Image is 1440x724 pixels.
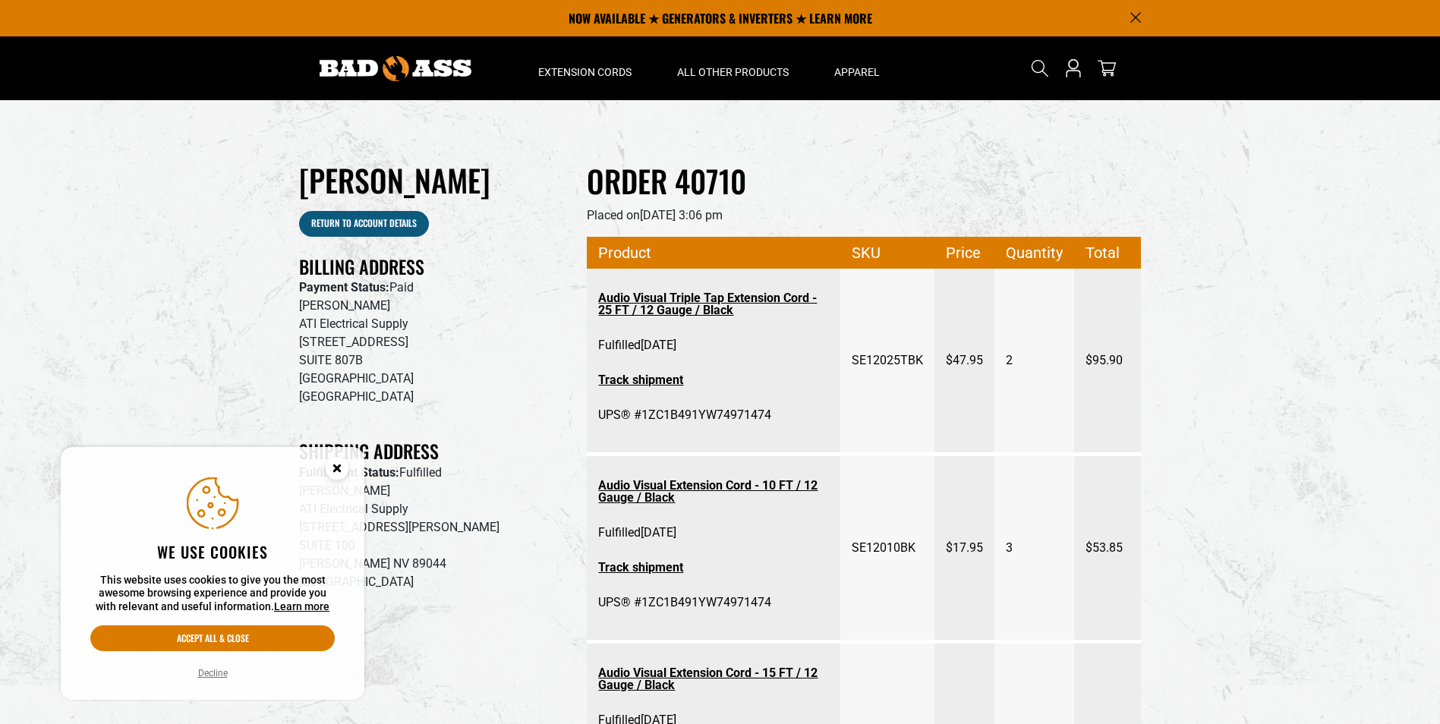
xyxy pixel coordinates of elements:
span: Total [1086,238,1130,268]
span: Quantity [1006,238,1063,268]
h2: Shipping Address [299,439,565,463]
span: SE12025TBK [852,339,923,382]
button: Decline [194,666,232,681]
a: Audio Visual Extension Cord - 10 FT / 12 Gauge / Black [598,472,829,512]
span: All Other Products [677,65,789,79]
h1: [PERSON_NAME] [299,161,565,199]
time: [DATE] 3:06 pm [640,208,723,222]
span: Fulfilled [598,324,676,367]
a: Return to Account details [299,211,429,237]
span: Fulfilled [598,512,676,554]
a: Audio Visual Extension Cord - 15 FT / 12 Gauge / Black [598,659,829,699]
a: Track shipment [598,554,829,581]
summary: Search [1028,56,1052,80]
h2: Order 40710 [587,161,1141,200]
aside: Cookie Consent [61,447,364,700]
span: 3 [1006,527,1013,569]
p: This website uses cookies to give you the most awesome browsing experience and provide you with r... [90,574,335,614]
a: Audio Visual Triple Tap Extension Cord - 25 FT / 12 Gauge / Black [598,285,829,324]
p: Fulfilled [299,464,565,482]
time: [DATE] [641,525,676,540]
span: Extension Cords [538,65,632,79]
span: Apparel [834,65,880,79]
span: 2 [1006,339,1013,382]
time: [DATE] [641,338,676,352]
span: Product [598,238,829,268]
p: [PERSON_NAME] ATI Electrical Supply [STREET_ADDRESS][PERSON_NAME] SUITE 100 [PERSON_NAME] NV 8904... [299,482,565,591]
p: Paid [299,279,565,297]
button: Accept all & close [90,625,335,651]
span: SE12010BK [852,527,915,569]
span: UPS® #1ZC1B491YW74971474 [598,581,771,624]
span: $53.85 [1086,527,1123,569]
span: $47.95 [946,339,983,382]
a: Learn more [274,600,329,612]
h2: Billing Address [299,255,565,279]
span: $95.90 [1086,339,1123,382]
span: SKU [852,238,923,268]
strong: Payment Status: [299,280,389,294]
span: $17.95 [946,527,983,569]
span: Price [946,238,983,268]
p: [PERSON_NAME] ATI Electrical Supply [STREET_ADDRESS] SUITE 807B [GEOGRAPHIC_DATA] [GEOGRAPHIC_DATA] [299,297,565,406]
a: Track shipment [598,367,829,394]
h2: We use cookies [90,542,335,562]
p: Placed on [587,206,1141,225]
summary: All Other Products [654,36,811,100]
img: Bad Ass Extension Cords [320,56,471,81]
span: UPS® #1ZC1B491YW74971474 [598,394,771,436]
summary: Extension Cords [515,36,654,100]
summary: Apparel [811,36,903,100]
